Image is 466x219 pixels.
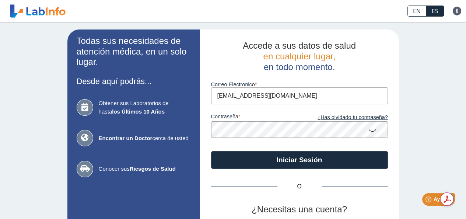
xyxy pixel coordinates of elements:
[264,62,335,72] span: en todo momento.
[99,99,191,116] span: Obtener sus Laboratorios de hasta
[426,6,444,17] a: ES
[77,77,191,86] h3: Desde aquí podrás...
[211,204,388,215] h2: ¿Necesitas una cuenta?
[263,51,335,61] span: en cualquier lugar,
[99,135,153,141] b: Encontrar un Doctor
[400,190,458,211] iframe: Help widget launcher
[77,36,191,67] h2: Todas sus necesidades de atención médica, en un solo lugar.
[99,134,191,143] span: cerca de usted
[243,41,356,51] span: Accede a sus datos de salud
[211,81,388,87] label: Correo Electronico
[112,108,165,115] b: los Últimos 10 Años
[277,182,322,191] span: O
[299,114,388,122] a: ¿Has olvidado tu contraseña?
[407,6,426,17] a: EN
[130,166,176,172] b: Riesgos de Salud
[211,114,299,122] label: contraseña
[99,165,191,173] span: Conocer sus
[211,151,388,169] button: Iniciar Sesión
